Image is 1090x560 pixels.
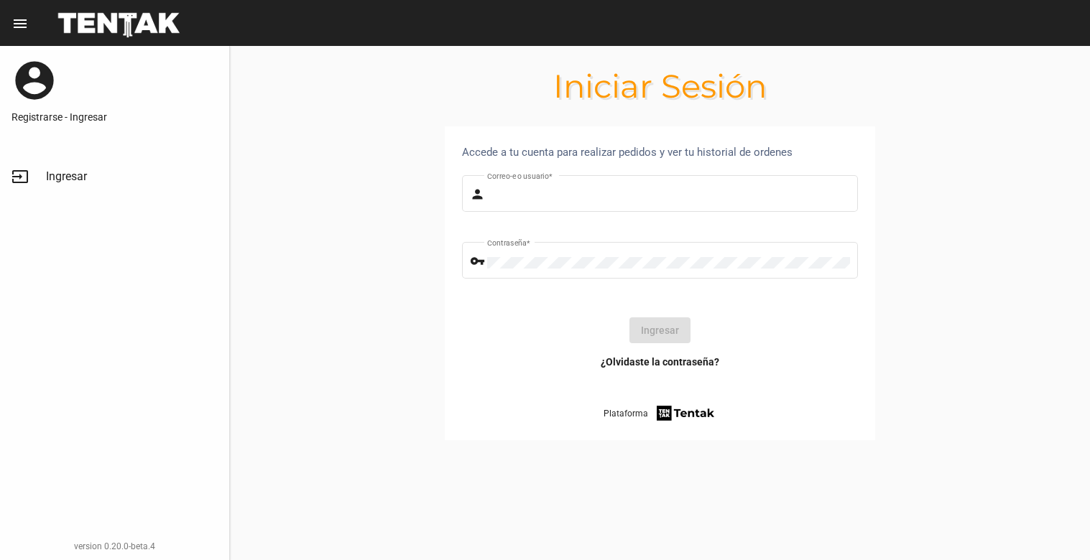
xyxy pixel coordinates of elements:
[604,403,716,423] a: Plataforma
[46,169,87,184] span: Ingresar
[11,57,57,103] mat-icon: account_circle
[230,75,1090,98] h1: Iniciar Sesión
[11,15,29,32] mat-icon: menu
[11,110,218,124] a: Registrarse - Ingresar
[462,144,858,161] div: Accede a tu cuenta para realizar pedidos y ver tu historial de ordenes
[604,406,648,421] span: Plataforma
[629,317,691,343] button: Ingresar
[11,168,29,185] mat-icon: input
[470,186,487,203] mat-icon: person
[11,539,218,554] div: version 0.20.0-beta.4
[655,403,716,423] img: tentak-firm.png
[470,253,487,270] mat-icon: vpn_key
[601,355,719,369] a: ¿Olvidaste la contraseña?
